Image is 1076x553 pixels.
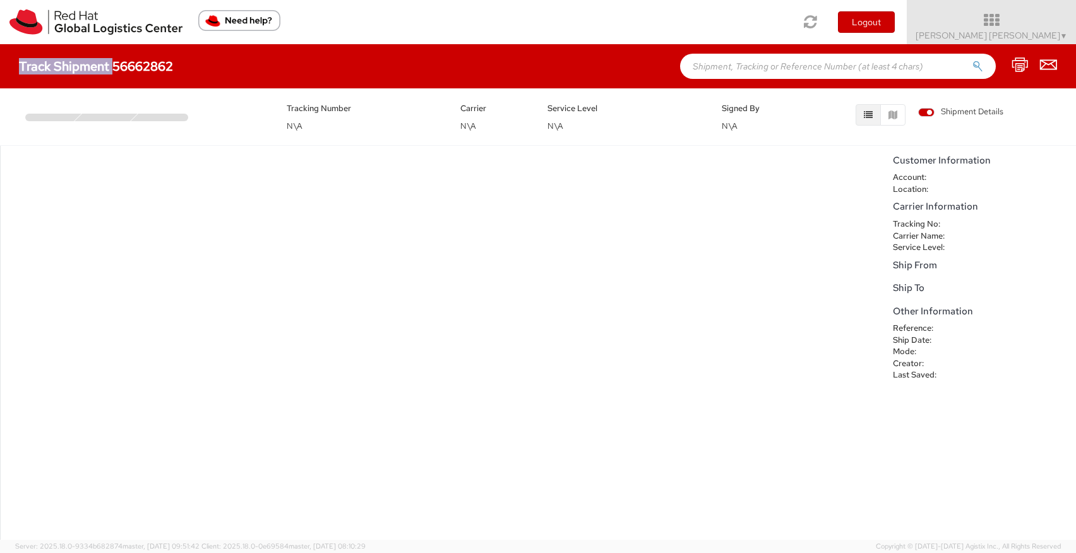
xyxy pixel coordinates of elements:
[19,59,173,73] h4: Track Shipment 56662862
[883,172,965,184] dt: Account:
[198,10,280,31] button: Need help?
[893,155,1070,166] h5: Customer Information
[287,104,442,113] h5: Tracking Number
[547,104,703,113] h5: Service Level
[883,323,965,335] dt: Reference:
[893,283,1070,294] h5: Ship To
[838,11,895,33] button: Logout
[883,230,965,242] dt: Carrier Name:
[883,346,965,358] dt: Mode:
[460,104,529,113] h5: Carrier
[883,242,965,254] dt: Service Level:
[893,201,1070,212] h5: Carrier Information
[876,542,1061,552] span: Copyright © [DATE]-[DATE] Agistix Inc., All Rights Reserved
[918,106,1003,120] label: Shipment Details
[680,54,996,79] input: Shipment, Tracking or Reference Number (at least 4 chars)
[9,9,182,35] img: rh-logistics-00dfa346123c4ec078e1.svg
[1060,31,1068,41] span: ▼
[460,121,476,131] span: N\A
[893,260,1070,271] h5: Ship From
[123,542,200,550] span: master, [DATE] 09:51:42
[883,218,965,230] dt: Tracking No:
[287,121,302,131] span: N\A
[201,542,366,550] span: Client: 2025.18.0-0e69584
[918,106,1003,118] span: Shipment Details
[883,369,965,381] dt: Last Saved:
[15,542,200,550] span: Server: 2025.18.0-9334b682874
[722,104,790,113] h5: Signed By
[722,121,738,131] span: N\A
[893,306,1070,317] h5: Other Information
[883,335,965,347] dt: Ship Date:
[883,358,965,370] dt: Creator:
[289,542,366,550] span: master, [DATE] 08:10:29
[547,121,563,131] span: N\A
[916,30,1068,41] span: [PERSON_NAME] [PERSON_NAME]
[883,184,965,196] dt: Location:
